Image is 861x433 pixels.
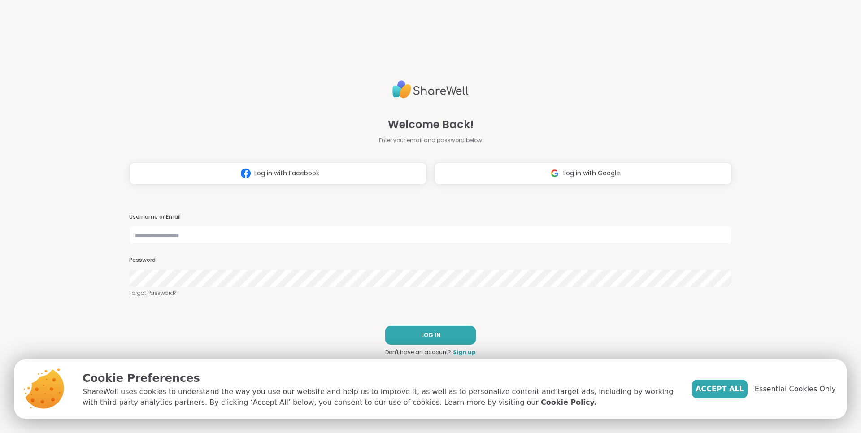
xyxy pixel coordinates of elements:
[385,326,476,345] button: LOG IN
[129,213,732,221] h3: Username or Email
[692,380,748,398] button: Accept All
[755,384,836,394] span: Essential Cookies Only
[254,169,319,178] span: Log in with Facebook
[392,77,469,102] img: ShareWell Logo
[83,370,678,386] p: Cookie Preferences
[421,331,440,339] span: LOG IN
[129,162,427,185] button: Log in with Facebook
[129,256,732,264] h3: Password
[388,117,474,133] span: Welcome Back!
[83,386,678,408] p: ShareWell uses cookies to understand the way you use our website and help us to improve it, as we...
[563,169,620,178] span: Log in with Google
[696,384,744,394] span: Accept All
[237,165,254,182] img: ShareWell Logomark
[434,162,732,185] button: Log in with Google
[541,397,596,408] a: Cookie Policy.
[385,348,451,356] span: Don't have an account?
[453,348,476,356] a: Sign up
[129,289,732,297] a: Forgot Password?
[546,165,563,182] img: ShareWell Logomark
[379,136,482,144] span: Enter your email and password below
